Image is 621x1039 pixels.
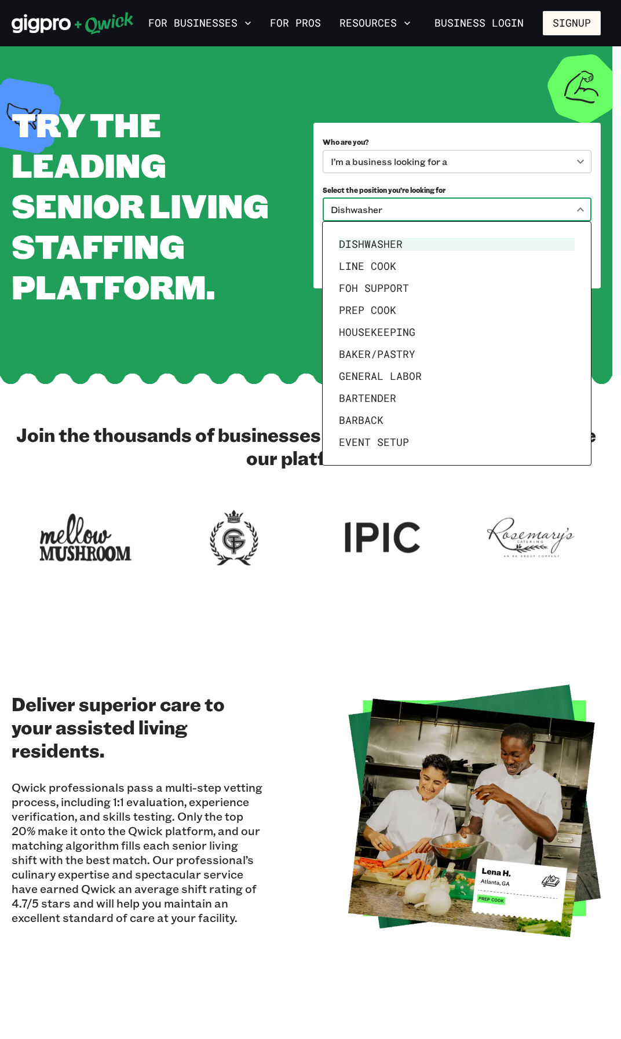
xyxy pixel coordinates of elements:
li: Housekeeping [334,321,579,343]
li: Baker/Pastry [334,343,579,365]
li: FOH Support [334,277,579,299]
li: Event Setup [334,431,579,453]
li: Barback [334,409,579,431]
li: General Labor [334,365,579,387]
li: Bartender [334,387,579,409]
li: Prep Cook [334,299,579,321]
li: Dishwasher [334,233,579,255]
li: Line Cook [334,255,579,277]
